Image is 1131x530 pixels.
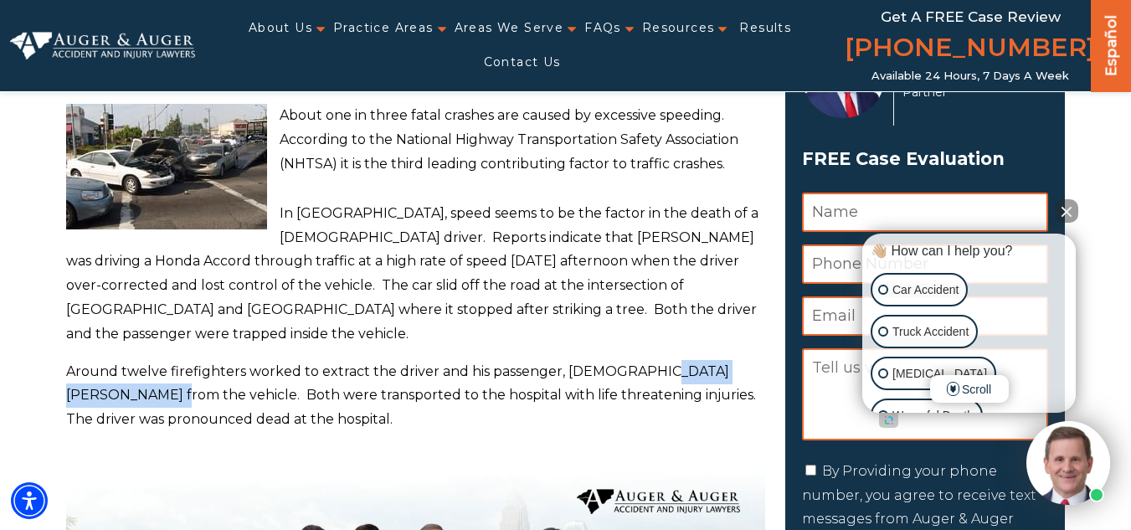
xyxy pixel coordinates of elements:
span: Scroll [930,375,1009,403]
img: Intaker widget Avatar [1026,421,1110,505]
input: Phone Number [802,244,1048,284]
input: Email [802,296,1048,336]
a: [PHONE_NUMBER] [845,29,1096,69]
a: Open intaker chat [879,413,898,428]
p: Around twelve firefighters worked to extract the driver and his passenger, [DEMOGRAPHIC_DATA] [PE... [66,360,766,432]
p: About one in three fatal crashes are caused by excessive speeding. According to the National High... [66,104,766,176]
input: Name [802,193,1048,232]
img: Dale Stewart [66,104,267,229]
a: FAQs [584,11,621,45]
a: Resources [642,11,715,45]
h3: FREE Case Evaluation [802,143,1048,175]
p: [MEDICAL_DATA] [892,363,987,384]
button: Close Intaker Chat Widget [1055,199,1078,223]
a: Areas We Serve [455,11,564,45]
div: Accessibility Menu [11,482,48,519]
p: Car Accident [892,280,959,301]
p: Truck Accident [892,322,969,342]
p: Wrongful Death [892,405,974,426]
p: In [GEOGRAPHIC_DATA], speed seems to be the factor in the death of a [DEMOGRAPHIC_DATA] driver. R... [66,202,766,347]
a: About Us [249,11,312,45]
img: Auger & Auger Accident and Injury Lawyers Logo [10,32,195,60]
span: Available 24 Hours, 7 Days a Week [871,69,1069,83]
a: Contact Us [484,45,561,80]
a: Results [739,11,791,45]
a: Practice Areas [333,11,434,45]
div: 👋🏼 How can I help you? [866,242,1072,260]
span: Get a FREE Case Review [881,8,1061,25]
